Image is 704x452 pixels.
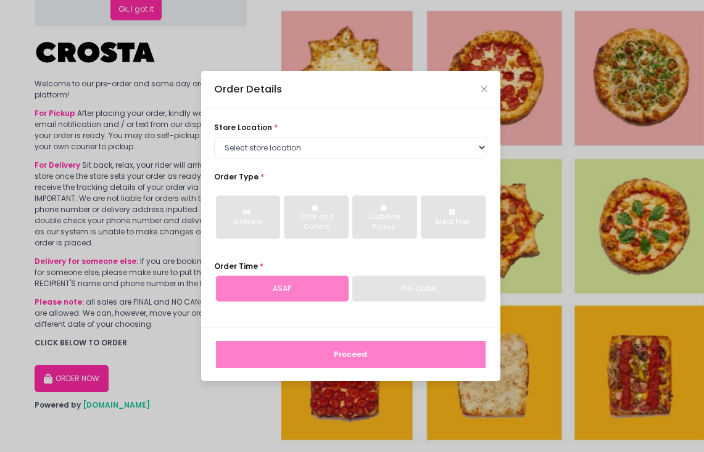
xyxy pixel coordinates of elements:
button: Close [481,86,487,92]
button: Click and Collect [284,195,349,239]
span: Order Time [214,261,258,271]
div: Meal Plan [429,217,478,227]
span: store location [214,122,272,133]
div: Delivery [224,217,273,227]
button: Curbside Pickup [352,195,417,239]
div: Order Details [214,82,282,97]
button: Delivery [216,195,281,239]
div: Click and Collect [292,212,341,232]
button: Proceed [216,341,486,368]
button: Meal Plan [421,195,486,239]
span: Order Type [214,171,259,182]
div: Curbside Pickup [360,212,409,232]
